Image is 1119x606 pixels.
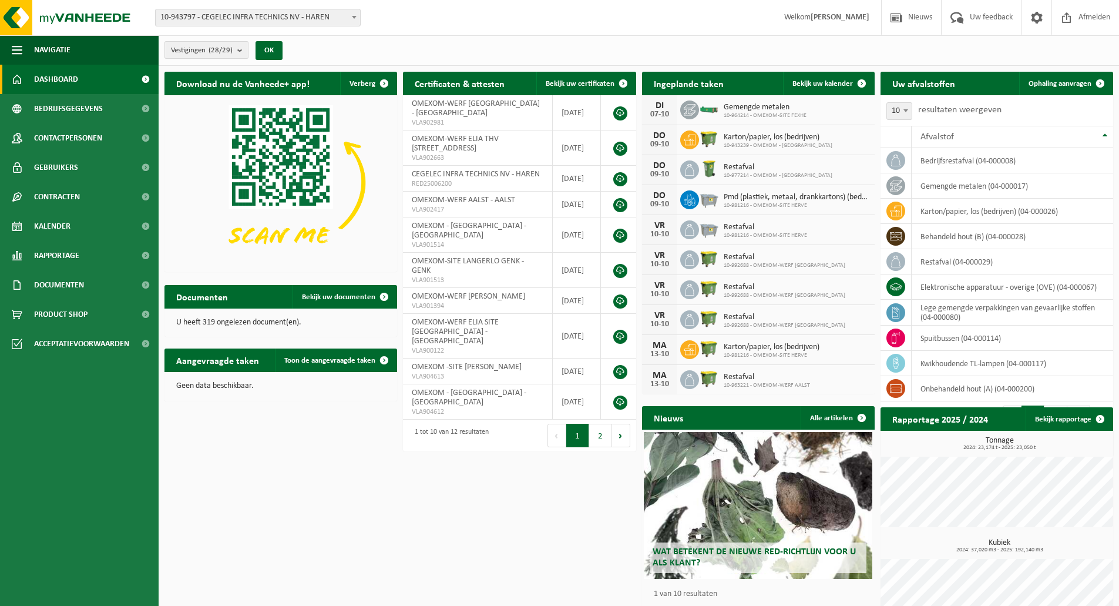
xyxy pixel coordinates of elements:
span: Dashboard [34,65,78,94]
span: 10-943797 - CEGELEC INFRA TECHNICS NV - HAREN [156,9,360,26]
span: VLA902663 [412,153,543,163]
h2: Uw afvalstoffen [881,72,967,95]
strong: [PERSON_NAME] [811,13,869,22]
span: Karton/papier, los (bedrijven) [724,133,832,142]
span: Documenten [34,270,84,300]
a: Bekijk rapportage [1026,407,1112,431]
span: VLA901514 [412,240,543,250]
span: VLA902981 [412,118,543,128]
h2: Documenten [164,285,240,308]
h2: Aangevraagde taken [164,349,271,371]
span: Kalender [34,212,70,241]
span: OMEXOM - [GEOGRAPHIC_DATA] - [GEOGRAPHIC_DATA] [412,222,526,240]
span: 10-981216 - OMEXOM-SITE HERVE [724,202,869,209]
span: OMEXOM-WERF AALST - AALST [412,196,515,205]
p: U heeft 319 ongelezen document(en). [176,319,385,327]
img: WB-1100-HPE-GN-50 [699,369,719,389]
span: 10-963221 - OMEXOM-WERF AALST [724,382,810,389]
a: Bekijk uw documenten [293,285,396,309]
span: OMEXOM-WERF [GEOGRAPHIC_DATA] - [GEOGRAPHIC_DATA] [412,99,540,118]
span: Product Shop [34,300,88,329]
span: CEGELEC INFRA TECHNICS NV - HAREN [412,170,540,179]
button: OK [256,41,283,60]
h3: Kubiek [886,539,1113,553]
span: OMEXOM-WERF ELIA THV [STREET_ADDRESS] [412,135,499,153]
div: 07-10 [648,111,671,119]
span: 10-943797 - CEGELEC INFRA TECHNICS NV - HAREN [155,9,361,26]
span: Afvalstof [920,132,954,142]
span: Toon de aangevraagde taken [284,357,375,364]
div: 10-10 [648,230,671,239]
div: 13-10 [648,380,671,389]
td: bedrijfsrestafval (04-000008) [912,148,1113,173]
a: Bekijk uw kalender [783,72,873,95]
span: 10-992688 - OMEXOM-WERF [GEOGRAPHIC_DATA] [724,262,845,269]
count: (28/29) [209,46,233,54]
div: DO [648,131,671,140]
span: 10-992688 - OMEXOM-WERF [GEOGRAPHIC_DATA] [724,292,845,299]
label: resultaten weergeven [918,105,1002,115]
a: Toon de aangevraagde taken [275,349,396,372]
span: 2024: 23,174 t - 2025: 23,050 t [886,445,1113,451]
div: 10-10 [648,260,671,269]
span: OMEXOM - [GEOGRAPHIC_DATA] - [GEOGRAPHIC_DATA] [412,389,526,407]
img: HK-XC-10-GN-00 [699,103,719,114]
span: 10-964214 - OMEXOM-SITE FEXHE [724,112,807,119]
span: 2024: 37,020 m3 - 2025: 192,140 m3 [886,547,1113,553]
td: [DATE] [553,253,601,288]
span: 10-992688 - OMEXOM-WERF [GEOGRAPHIC_DATA] [724,322,845,329]
div: DI [648,101,671,111]
div: MA [648,341,671,350]
span: 10 [886,102,912,120]
span: Bekijk uw kalender [792,80,853,88]
a: Alle artikelen [801,406,873,430]
h3: Tonnage [886,437,1113,451]
img: WB-1100-HPE-GN-50 [699,279,719,299]
div: 09-10 [648,170,671,179]
span: Karton/papier, los (bedrijven) [724,343,819,352]
span: Wat betekent de nieuwe RED-richtlijn voor u als klant? [653,547,856,568]
td: [DATE] [553,130,601,166]
span: OMEXOM-SITE LANGERLO GENK - GENK [412,257,524,275]
span: Bedrijfsgegevens [34,94,103,123]
span: Bekijk uw certificaten [546,80,614,88]
div: 09-10 [648,200,671,209]
span: VLA901394 [412,302,543,311]
span: 10 [887,103,912,119]
span: Vestigingen [171,42,233,59]
span: OMEXOM -SITE [PERSON_NAME] [412,363,522,371]
div: DO [648,161,671,170]
td: elektronische apparatuur - overige (OVE) (04-000067) [912,274,1113,300]
img: WB-1100-HPE-GN-50 [699,249,719,269]
span: Restafval [724,313,845,322]
td: [DATE] [553,217,601,253]
span: 10-943239 - OMEXOM - [GEOGRAPHIC_DATA] [724,142,832,149]
span: VLA901513 [412,276,543,285]
img: WB-0240-HPE-GN-50 [699,159,719,179]
h2: Certificaten & attesten [403,72,516,95]
span: Restafval [724,223,807,232]
span: Gemengde metalen [724,103,807,112]
img: WB-1100-HPE-GN-50 [699,339,719,359]
td: [DATE] [553,166,601,192]
span: VLA900122 [412,346,543,356]
span: VLA904612 [412,407,543,417]
p: 1 van 10 resultaten [654,590,869,598]
span: Contracten [34,182,80,212]
span: Rapportage [34,241,79,270]
span: OMEXOM-WERF ELIA SITE [GEOGRAPHIC_DATA] - [GEOGRAPHIC_DATA] [412,318,499,346]
h2: Ingeplande taken [642,72,735,95]
button: 2 [589,424,612,447]
button: Vestigingen(28/29) [164,41,248,59]
div: DO [648,191,671,200]
img: WB-2500-GAL-GY-01 [699,189,719,209]
div: VR [648,311,671,320]
a: Bekijk uw certificaten [536,72,635,95]
span: Restafval [724,253,845,262]
button: 1 [566,424,589,447]
img: Download de VHEPlus App [164,95,397,270]
span: 10-977214 - OMEXOM - [GEOGRAPHIC_DATA] [724,172,832,179]
span: VLA902417 [412,205,543,215]
td: [DATE] [553,359,601,384]
span: Restafval [724,373,810,382]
